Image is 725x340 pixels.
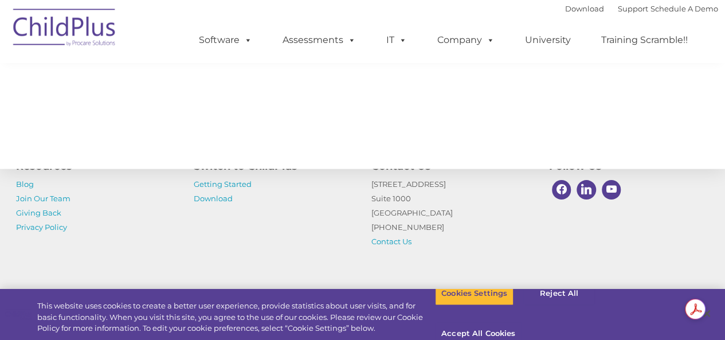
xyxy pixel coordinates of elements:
[371,177,532,249] p: [STREET_ADDRESS] Suite 1000 [GEOGRAPHIC_DATA] [PHONE_NUMBER]
[194,179,252,189] a: Getting Started
[565,4,718,13] font: |
[523,282,595,306] button: Reject All
[549,177,574,202] a: Facebook
[375,29,418,52] a: IT
[16,194,70,203] a: Join Our Team
[590,29,699,52] a: Training Scramble!!
[37,300,435,334] div: This website uses cookies to create a better user experience, provide statistics about user visit...
[16,222,67,232] a: Privacy Policy
[618,4,648,13] a: Support
[435,282,514,306] button: Cookies Settings
[16,179,34,189] a: Blog
[574,177,599,202] a: Linkedin
[371,237,412,246] a: Contact Us
[187,29,264,52] a: Software
[514,29,582,52] a: University
[650,4,718,13] a: Schedule A Demo
[565,4,604,13] a: Download
[271,29,367,52] a: Assessments
[426,29,506,52] a: Company
[194,194,233,203] a: Download
[7,1,122,58] img: ChildPlus by Procare Solutions
[159,76,194,84] span: Last name
[16,208,61,217] a: Giving Back
[159,123,208,131] span: Phone number
[599,177,624,202] a: Youtube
